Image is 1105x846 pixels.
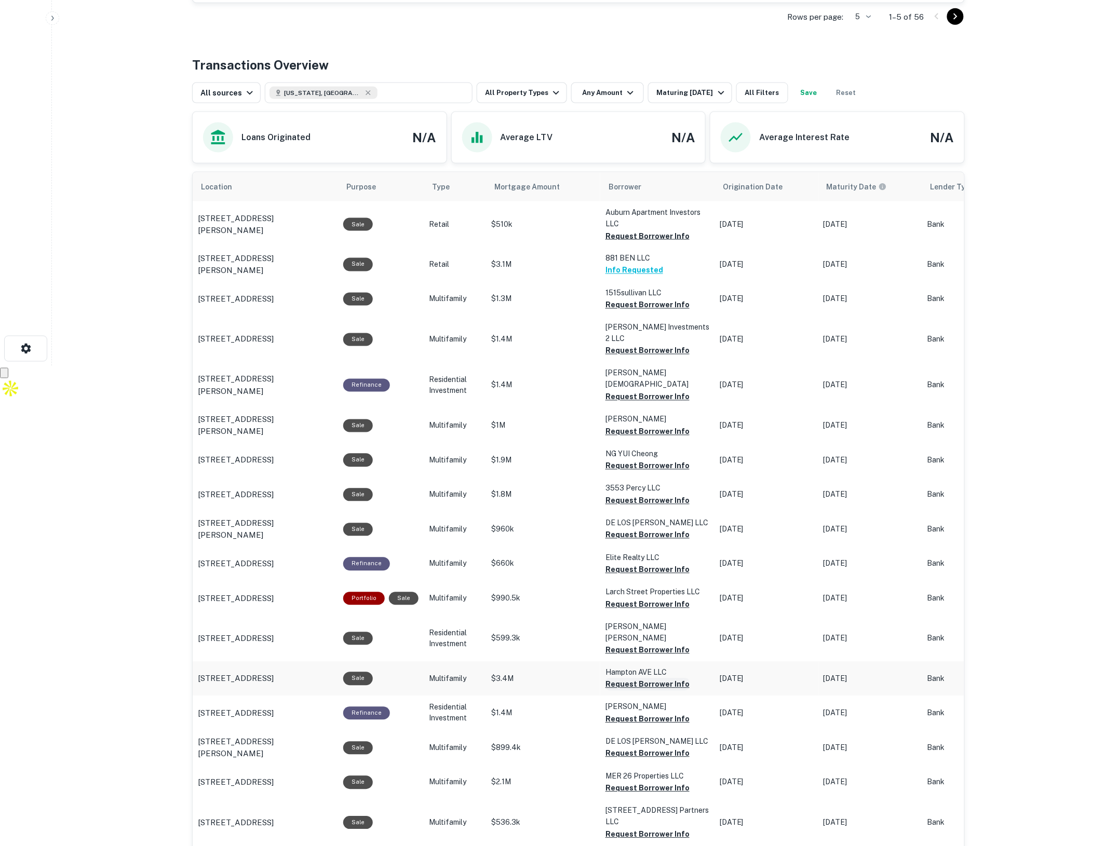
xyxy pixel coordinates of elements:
[265,83,473,103] button: [US_STATE], [GEOGRAPHIC_DATA]
[605,621,709,644] p: [PERSON_NAME] [PERSON_NAME]
[720,334,813,345] p: [DATE]
[720,743,813,754] p: [DATE]
[198,333,333,346] a: [STREET_ADDRESS]
[824,294,917,305] p: [DATE]
[720,294,813,305] p: [DATE]
[927,334,1010,345] p: Bank
[931,128,954,147] h4: N/A
[201,181,246,193] span: Location
[429,628,481,650] p: Residential Investment
[198,293,274,306] p: [STREET_ADDRESS]
[605,644,690,657] button: Request Borrower Info
[922,172,1016,201] th: Lender Type
[1053,763,1105,813] div: Chat Widget
[605,586,709,598] p: Larch Street Properties LLC
[605,805,709,828] p: [STREET_ADDRESS] Partners LLC
[198,333,274,346] p: [STREET_ADDRESS]
[605,426,690,438] button: Request Borrower Info
[491,817,595,828] p: $536.3k
[192,56,329,74] h4: Transactions Overview
[927,219,1010,230] p: Bank
[198,253,333,277] a: [STREET_ADDRESS][PERSON_NAME]
[605,517,709,529] p: DE LOS [PERSON_NAME] LLC
[720,260,813,270] p: [DATE]
[736,83,788,103] button: All Filters
[824,524,917,535] p: [DATE]
[720,219,813,230] p: [DATE]
[491,674,595,685] p: $3.4M
[927,708,1010,719] p: Bank
[605,264,663,277] button: Info Requested
[720,489,813,500] p: [DATE]
[192,83,261,103] button: All sources
[848,9,873,24] div: 5
[605,564,690,576] button: Request Borrower Info
[429,294,481,305] p: Multifamily
[429,489,481,500] p: Multifamily
[947,8,964,25] button: Go to next page
[605,678,690,691] button: Request Borrower Info
[198,593,333,605] a: [STREET_ADDRESS]
[491,633,595,644] p: $599.3k
[720,455,813,466] p: [DATE]
[491,420,595,431] p: $1M
[605,322,709,345] p: [PERSON_NAME] Investments 2 LLC
[338,172,424,201] th: Purpose
[491,777,595,788] p: $2.1M
[827,181,887,193] div: Maturity dates displayed may be estimated. Please contact the lender for the most accurate maturi...
[605,598,690,611] button: Request Borrower Info
[429,817,481,828] p: Multifamily
[429,743,481,754] p: Multifamily
[605,460,690,472] button: Request Borrower Info
[429,593,481,604] p: Multifamily
[605,747,690,760] button: Request Borrower Info
[343,672,373,685] div: Sale
[824,489,917,500] p: [DATE]
[600,172,715,201] th: Borrower
[429,674,481,685] p: Multifamily
[198,736,333,760] a: [STREET_ADDRESS][PERSON_NAME]
[491,294,595,305] p: $1.3M
[605,713,690,726] button: Request Borrower Info
[827,181,877,193] h6: Maturity Date
[284,88,362,98] span: [US_STATE], [GEOGRAPHIC_DATA]
[429,524,481,535] p: Multifamily
[720,593,813,604] p: [DATE]
[389,592,419,605] div: Sale
[824,633,917,644] p: [DATE]
[343,258,373,271] div: Sale
[792,83,826,103] button: Save your search to get updates of matches that match your search criteria.
[198,517,333,542] p: [STREET_ADDRESS][PERSON_NAME]
[759,131,850,144] h6: Average Interest Rate
[429,777,481,788] p: Multifamily
[198,558,274,570] p: [STREET_ADDRESS]
[605,529,690,541] button: Request Borrower Info
[824,708,917,719] p: [DATE]
[343,218,373,231] div: Sale
[198,489,274,501] p: [STREET_ADDRESS]
[491,489,595,500] p: $1.8M
[343,776,373,789] div: Sale
[723,181,797,193] span: Origination Date
[198,414,333,438] p: [STREET_ADDRESS][PERSON_NAME]
[605,771,709,782] p: MER 26 Properties LLC
[927,777,1010,788] p: Bank
[491,455,595,466] p: $1.9M
[198,454,333,467] a: [STREET_ADDRESS]
[429,558,481,569] p: Multifamily
[429,260,481,270] p: Retail
[927,593,1010,604] p: Bank
[198,673,274,685] p: [STREET_ADDRESS]
[491,708,595,719] p: $1.4M
[429,420,481,431] p: Multifamily
[571,83,644,103] button: Any Amount
[343,454,373,467] div: Sale
[720,674,813,685] p: [DATE]
[429,334,481,345] p: Multifamily
[605,483,709,494] p: 3553 Percy LLC
[927,633,1010,644] p: Bank
[824,593,917,604] p: [DATE]
[198,817,274,829] p: [STREET_ADDRESS]
[605,230,690,242] button: Request Borrower Info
